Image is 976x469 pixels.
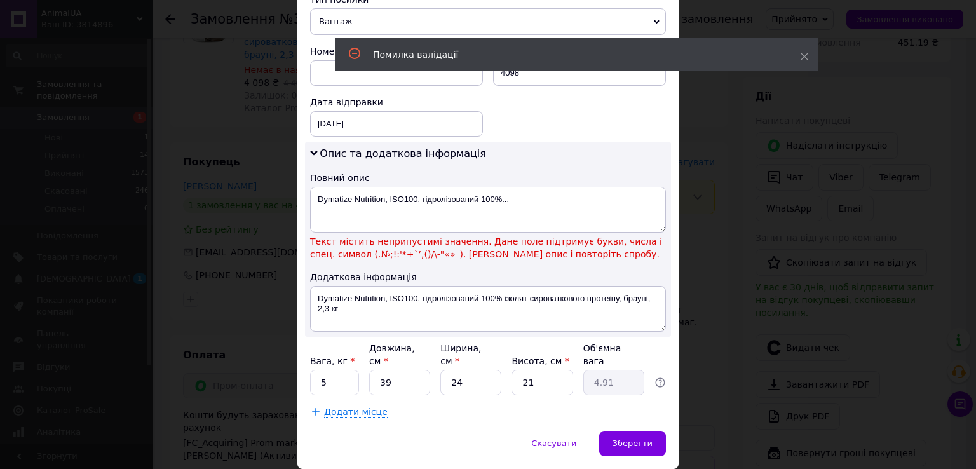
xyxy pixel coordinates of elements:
[583,342,644,367] div: Об'ємна вага
[373,48,768,61] div: Помилка валідації
[324,407,388,418] span: Додати місце
[310,235,666,261] span: Текст містить неприпустимі значення. Дане поле підтримує букви, числа і спец. символ (.№;!:'*+`’,...
[310,45,483,58] div: Номер упаковки (не обов'язково)
[310,187,666,233] textarea: Dymatize Nutrition, ISO100, гідролізований 100%...
[613,438,653,448] span: Зберегти
[310,286,666,332] textarea: Dymatize Nutrition, ISO100, гідролізований 100% ізолят сироваткового протеїну, брауні, 2,3 кг
[369,343,415,366] label: Довжина, см
[440,343,481,366] label: Ширина, см
[531,438,576,448] span: Скасувати
[320,147,486,160] span: Опис та додаткова інформація
[310,96,483,109] div: Дата відправки
[512,356,569,366] label: Висота, см
[310,8,666,35] span: Вантаж
[310,271,666,283] div: Додаткова інформація
[310,172,666,184] div: Повний опис
[310,356,355,366] label: Вага, кг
